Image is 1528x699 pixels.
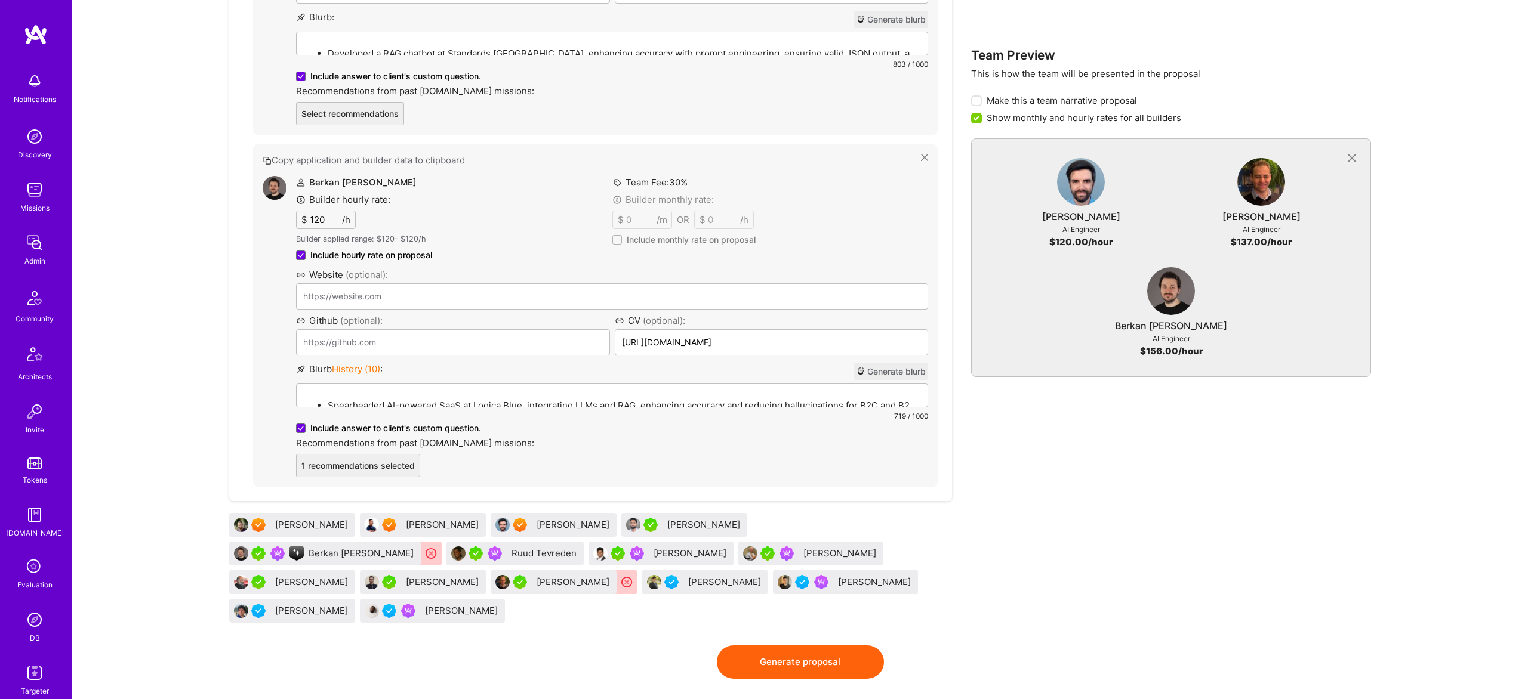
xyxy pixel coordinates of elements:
[23,474,47,486] div: Tokens
[740,214,748,226] span: /h
[21,685,49,697] div: Targeter
[1115,320,1227,332] div: Berkan [PERSON_NAME]
[921,154,928,161] i: icon Close
[365,604,379,618] img: User Avatar
[803,547,879,559] div: [PERSON_NAME]
[27,457,42,469] img: tokens
[23,661,47,685] img: Skill Targeter
[296,58,928,70] div: 803 / 1000
[971,67,1370,80] p: This is how the team will be presented in the proposal
[310,422,481,434] span: Include answer to client's custom question.
[23,178,47,202] img: teamwork
[743,546,757,561] img: User Avatar
[296,363,383,380] label: Blurb :
[664,575,679,589] img: Vetted A.Teamer
[20,202,50,214] div: Missions
[706,211,740,228] input: XX
[626,518,640,532] img: User Avatar
[814,575,828,589] img: Been on Mission
[611,546,625,561] img: A.Teamer in Residence
[382,518,396,532] img: Exceptional A.Teamer
[328,399,920,412] p: Spearheaded AI-powered SaaS at Logica Blue, integrating LLMs and RAG, enhancing accuracy and redu...
[26,423,44,436] div: Invite
[612,193,714,206] label: Builder monthly rate:
[688,576,763,588] div: [PERSON_NAME]
[780,546,794,561] img: Been on Mission
[307,211,342,228] input: XX
[469,546,483,561] img: A.Teamer in Residence
[1237,158,1285,211] a: User Avatar
[18,370,52,383] div: Architects
[296,454,420,477] button: 1 recommendations selected
[1057,158,1105,206] img: User Avatar
[6,527,64,539] div: [DOMAIN_NAME]
[620,576,634,589] i: icon CloseRedCircle
[296,102,404,125] button: Select recommendations
[296,177,417,188] label: Berkan [PERSON_NAME]
[424,547,438,561] i: icon CloseRedCircle
[512,547,579,559] div: Ruud Tevreden
[630,546,644,561] img: Been on Mission
[537,518,612,531] div: [PERSON_NAME]
[342,214,350,226] span: /h
[495,575,510,589] img: User Avatar
[289,546,304,561] img: A.I. guild
[296,283,928,310] input: https://website.com
[23,231,47,255] img: admin teamwork
[251,546,266,561] img: A.Teamer in Residence
[234,546,248,561] img: User Avatar
[275,604,350,617] div: [PERSON_NAME]
[14,93,56,106] div: Notifications
[23,69,47,93] img: bell
[401,604,415,618] img: Been on Mission
[263,176,286,200] img: User Avatar
[677,214,689,226] div: OR
[382,575,396,589] img: A.Teamer in Residence
[1140,345,1203,357] div: $ 156.00 /hour
[301,214,307,226] span: $
[275,518,350,531] div: [PERSON_NAME]
[624,211,657,228] input: XX
[1042,211,1120,223] div: [PERSON_NAME]
[406,576,481,588] div: [PERSON_NAME]
[657,214,667,226] span: /m
[643,315,685,326] span: (optional):
[513,518,527,532] img: Exceptional A.Teamer
[296,329,610,355] input: https://github.com
[1147,267,1195,320] a: User Avatar
[346,269,388,280] span: (optional):
[296,410,928,422] div: 719 / 1000
[296,193,390,206] label: Builder hourly rate:
[24,24,48,45] img: logo
[1049,236,1113,248] div: $ 120.00 /hour
[615,314,929,327] label: CV
[406,518,481,531] div: [PERSON_NAME]
[618,214,624,226] span: $
[537,576,612,588] div: [PERSON_NAME]
[488,546,502,561] img: Been on Mission
[643,518,658,532] img: A.Teamer in Residence
[1345,151,1358,165] i: icon CloseGray
[365,575,379,589] img: User Avatar
[296,437,928,449] label: Recommendations from past [DOMAIN_NAME] missions:
[251,575,266,589] img: A.Teamer in Residence
[328,47,920,60] p: Developed a RAG chatbot at Standards [GEOGRAPHIC_DATA], enhancing accuracy with prompt engineerin...
[1153,332,1190,345] div: AI Engineer
[30,632,40,644] div: DB
[1057,158,1105,211] a: User Avatar
[310,70,481,82] span: Include answer to client's custom question.
[700,214,706,226] span: $
[857,367,865,375] i: icon CrystalBall
[310,249,432,261] span: Include hourly rate on proposal
[296,234,432,245] p: Builder applied range: $ 120 - $ 120 /h
[340,315,383,326] span: (optional):
[234,518,248,532] img: User Avatar
[854,363,928,380] button: Generate blurb
[23,556,46,579] i: icon SelectionTeam
[296,85,928,97] label: Recommendations from past [DOMAIN_NAME] missions:
[654,547,729,559] div: [PERSON_NAME]
[296,314,610,327] label: Github
[1222,211,1301,223] div: [PERSON_NAME]
[332,363,380,375] span: History ( 10 )
[425,604,500,617] div: [PERSON_NAME]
